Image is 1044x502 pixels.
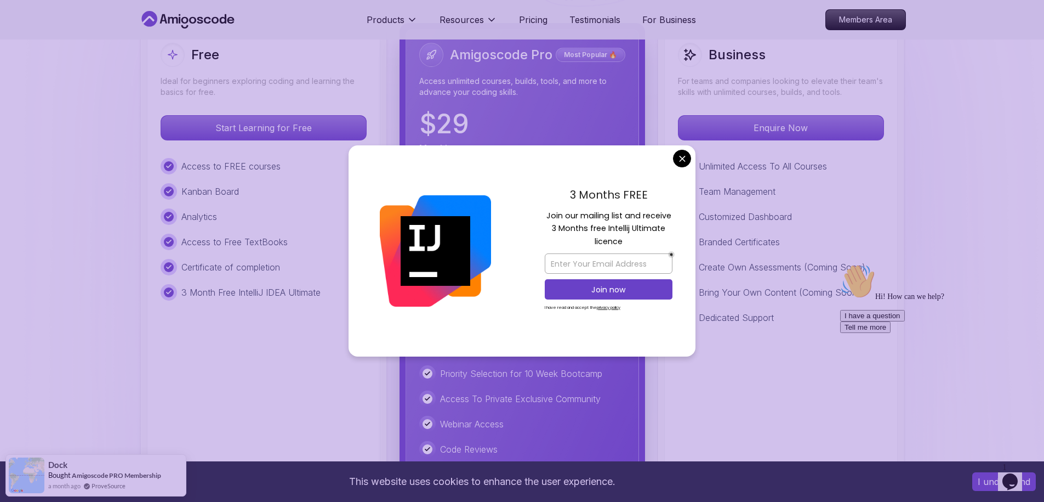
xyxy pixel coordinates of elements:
a: Start Learning for Free [161,122,367,133]
p: Monthly [419,142,452,155]
p: Certificate of completion [181,261,280,274]
p: Access to Free TextBooks [181,235,288,249]
p: Bring Your Own Content (Coming Soon) [699,286,860,299]
a: ProveSource [92,481,125,490]
p: Customized Dashboard [699,210,792,223]
p: $ 29 [419,111,469,137]
p: Team Management [699,185,775,198]
a: Testimonials [569,13,620,26]
p: Dedicated Support [699,311,774,324]
p: Create Own Assessments (Coming Soon) [699,261,865,274]
iframe: chat widget [836,260,1033,453]
h2: Free [191,46,219,64]
p: Branded Certificates [699,235,780,249]
p: Analytics [181,210,217,223]
p: 3 Month Free IntelliJ IDEA Ultimate [181,286,321,299]
p: Access to FREE courses [181,160,281,173]
span: a month ago [48,481,81,490]
span: Dock [48,460,67,470]
a: For Business [642,13,696,26]
button: I have a question [4,50,69,62]
p: Enquire Now [678,116,883,140]
a: Enquire Now [678,122,884,133]
p: Webinar Access [440,418,504,431]
button: Enquire Now [678,115,884,140]
span: Hi! How can we help? [4,33,109,41]
p: Access To Private Exclusive Community [440,392,601,405]
div: This website uses cookies to enhance the user experience. [8,470,956,494]
a: Amigoscode PRO Membership [72,471,161,480]
div: 👋Hi! How can we help?I have a questionTell me more [4,4,202,74]
p: Ideal for beginners exploring coding and learning the basics for free. [161,76,367,98]
p: Members Area [826,10,905,30]
p: Unlimited Access To All Courses [699,160,827,173]
button: Resources [440,13,497,35]
span: Bought [48,471,71,480]
a: Members Area [825,9,906,30]
h2: Business [709,46,766,64]
img: :wave: [4,4,39,40]
button: Start Learning for Free [161,115,367,140]
p: Access unlimited courses, builds, tools, and more to advance your coding skills. [419,76,625,98]
h2: Amigoscode Pro [450,46,552,64]
p: Kanban Board [181,185,239,198]
p: Start Learning for Free [161,116,366,140]
button: Products [367,13,418,35]
a: Pricing [519,13,547,26]
p: Priority Selection for 10 Week Bootcamp [440,367,602,380]
p: Code Reviews [440,443,498,456]
button: Tell me more [4,62,55,74]
button: Accept cookies [972,472,1036,491]
p: Most Popular 🔥 [557,49,624,60]
p: For teams and companies looking to elevate their team's skills with unlimited courses, builds, an... [678,76,884,98]
img: provesource social proof notification image [9,458,44,493]
p: Products [367,13,404,26]
p: Resources [440,13,484,26]
iframe: chat widget [998,458,1033,491]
